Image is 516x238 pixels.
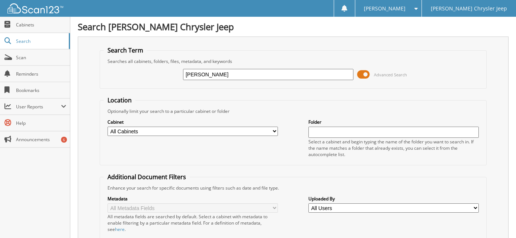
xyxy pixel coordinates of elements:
label: Metadata [108,196,278,202]
label: Folder [308,119,479,125]
span: Help [16,120,66,126]
span: Cabinets [16,22,66,28]
span: User Reports [16,104,61,110]
div: Searches all cabinets, folders, files, metadata, and keywords [104,58,483,64]
span: [PERSON_NAME] [364,6,406,11]
span: Search [16,38,65,44]
span: Bookmarks [16,87,66,93]
legend: Additional Document Filters [104,173,190,181]
div: Select a cabinet and begin typing the name of the folder you want to search in. If the name match... [308,139,479,158]
label: Cabinet [108,119,278,125]
div: 6 [61,137,67,143]
label: Uploaded By [308,196,479,202]
span: Scan [16,54,66,61]
a: here [115,226,125,232]
legend: Location [104,96,135,104]
span: Announcements [16,136,66,143]
div: Optionally limit your search to a particular cabinet or folder [104,108,483,114]
h1: Search [PERSON_NAME] Chrysler Jeep [78,20,509,33]
span: [PERSON_NAME] Chrysler Jeep [431,6,507,11]
span: Advanced Search [374,72,407,77]
legend: Search Term [104,46,147,54]
div: All metadata fields are searched by default. Select a cabinet with metadata to enable filtering b... [108,213,278,232]
span: Reminders [16,71,66,77]
div: Enhance your search for specific documents using filters such as date and file type. [104,185,483,191]
img: scan123-logo-white.svg [7,3,63,13]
